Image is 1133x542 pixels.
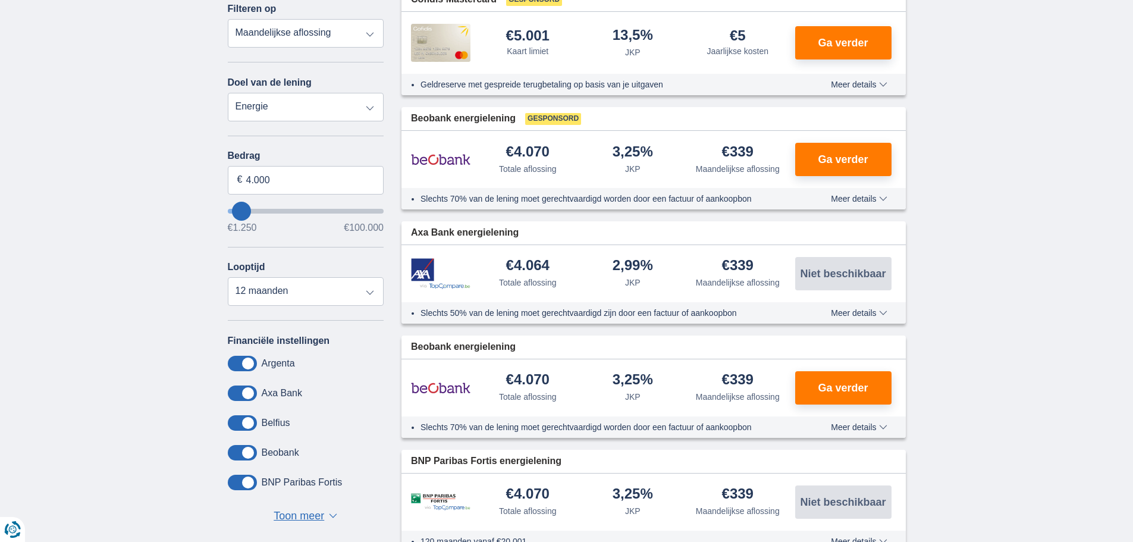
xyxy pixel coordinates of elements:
label: Bedrag [228,151,384,161]
img: product.pl.alt BNP Paribas Fortis [411,493,470,510]
div: 3,25% [613,487,653,503]
div: 3,25% [613,145,653,161]
span: Ga verder [818,383,868,393]
div: JKP [625,277,641,289]
span: Ga verder [818,37,868,48]
label: Axa Bank [262,388,302,399]
span: ▼ [329,513,337,518]
div: Maandelijkse aflossing [696,277,780,289]
button: Meer details [822,422,896,432]
span: BNP Paribas Fortis energielening [411,455,561,468]
span: Gesponsord [525,113,581,125]
button: Niet beschikbaar [795,485,892,519]
div: €339 [722,487,754,503]
button: Meer details [822,80,896,89]
div: Totale aflossing [499,163,557,175]
div: Totale aflossing [499,505,557,517]
label: Beobank [262,447,299,458]
div: Maandelijkse aflossing [696,391,780,403]
span: €1.250 [228,223,257,233]
span: Niet beschikbaar [800,268,886,279]
button: Ga verder [795,143,892,176]
div: €4.070 [506,145,550,161]
img: product.pl.alt Axa Bank [411,258,470,290]
span: Toon meer [274,509,324,524]
div: €4.070 [506,372,550,389]
div: JKP [625,46,641,58]
div: Jaarlijkse kosten [707,45,769,57]
img: product.pl.alt Beobank [411,145,470,174]
div: 3,25% [613,372,653,389]
label: Belfius [262,418,290,428]
span: Beobank energielening [411,340,516,354]
div: €339 [722,145,754,161]
div: €4.070 [506,487,550,503]
li: Slechts 70% van de lening moet gerechtvaardigd worden door een factuur of aankoopbon [420,421,787,433]
label: BNP Paribas Fortis [262,477,343,488]
input: wantToBorrow [228,209,384,214]
div: €339 [722,258,754,274]
span: Beobank energielening [411,112,516,126]
div: Totale aflossing [499,277,557,289]
span: €100.000 [344,223,384,233]
div: Kaart limiet [507,45,548,57]
div: €4.064 [506,258,550,274]
div: 13,5% [613,28,653,44]
img: product.pl.alt Beobank [411,373,470,403]
span: Meer details [831,309,887,317]
div: €5 [730,29,746,43]
span: € [237,173,243,187]
div: Maandelijkse aflossing [696,163,780,175]
label: Financiële instellingen [228,336,330,346]
button: Ga verder [795,26,892,59]
span: Meer details [831,423,887,431]
div: JKP [625,505,641,517]
div: 2,99% [613,258,653,274]
li: Slechts 50% van de lening moet gerechtvaardigd zijn door een factuur of aankoopbon [420,307,787,319]
div: Totale aflossing [499,391,557,403]
div: JKP [625,391,641,403]
span: Meer details [831,80,887,89]
button: Toon meer ▼ [270,508,341,525]
button: Niet beschikbaar [795,257,892,290]
span: Niet beschikbaar [800,497,886,507]
li: Slechts 70% van de lening moet gerechtvaardigd worden door een factuur of aankoopbon [420,193,787,205]
div: €339 [722,372,754,389]
label: Looptijd [228,262,265,272]
div: JKP [625,163,641,175]
span: Axa Bank energielening [411,226,519,240]
span: Ga verder [818,154,868,165]
div: Maandelijkse aflossing [696,505,780,517]
img: product.pl.alt Cofidis CC [411,24,470,62]
label: Doel van de lening [228,77,312,88]
button: Meer details [822,194,896,203]
div: €5.001 [506,29,550,43]
label: Argenta [262,358,295,369]
li: Geldreserve met gespreide terugbetaling op basis van je uitgaven [420,79,787,90]
button: Ga verder [795,371,892,405]
label: Filteren op [228,4,277,14]
button: Meer details [822,308,896,318]
span: Meer details [831,195,887,203]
